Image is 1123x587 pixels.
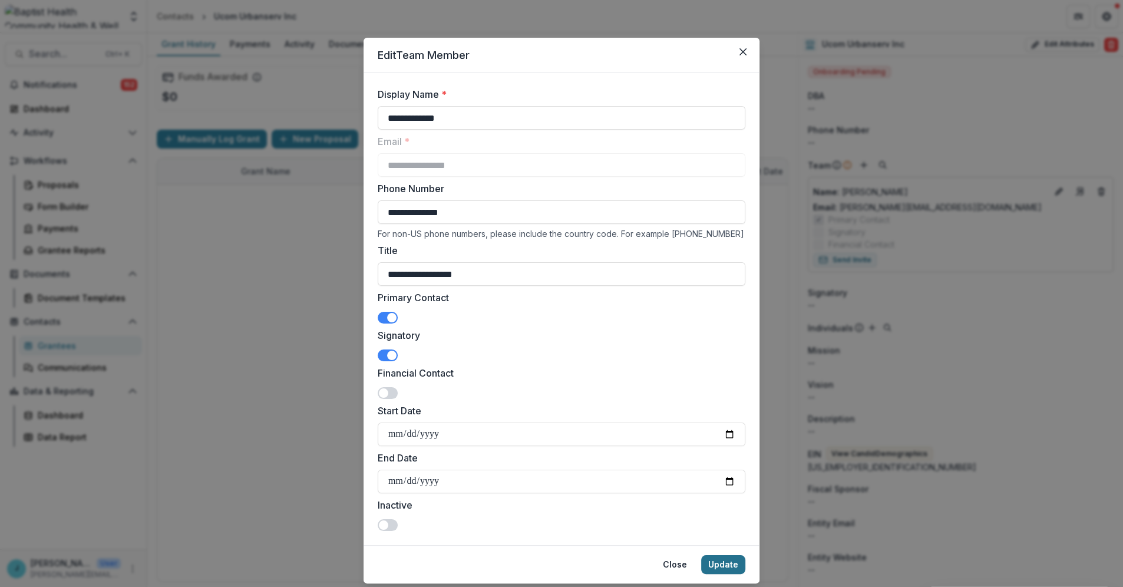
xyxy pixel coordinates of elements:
label: Title [378,243,738,258]
label: Phone Number [378,182,738,196]
label: Display Name [378,87,738,101]
header: Edit Team Member [364,38,759,73]
label: End Date [378,451,738,465]
label: Primary Contact [378,291,738,305]
button: Close [734,42,752,61]
div: For non-US phone numbers, please include the country code. For example [PHONE_NUMBER] [378,229,745,239]
label: Financial Contact [378,366,738,380]
label: Inactive [378,498,738,512]
button: Update [701,555,745,574]
label: Signatory [378,328,738,342]
label: Email [378,134,738,149]
label: Start Date [378,404,738,418]
button: Close [656,555,694,574]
